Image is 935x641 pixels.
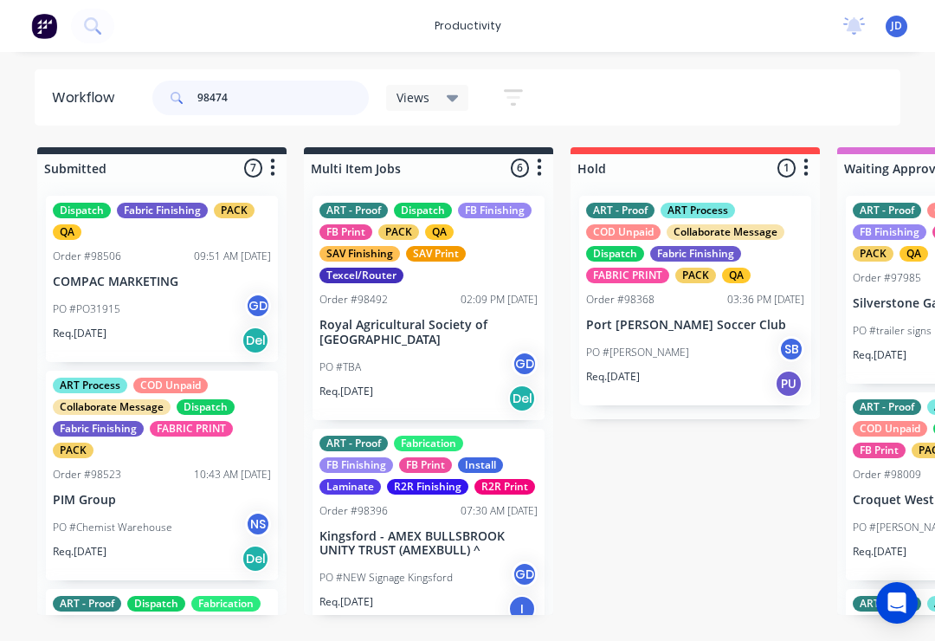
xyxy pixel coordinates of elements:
[394,203,452,218] div: Dispatch
[194,249,271,264] div: 09:51 AM [DATE]
[586,268,669,283] div: FABRIC PRINT
[53,544,106,560] p: Req. [DATE]
[133,378,208,393] div: COD Unpaid
[46,371,278,580] div: ART ProcessCOD UnpaidCollaborate MessageDispatchFabric FinishingFABRIC PRINTPACKOrder #9852310:43...
[397,88,429,107] span: Views
[53,596,121,612] div: ART - Proof
[53,421,144,437] div: Fabric Finishing
[127,596,185,612] div: Dispatch
[458,457,503,473] div: Install
[242,327,269,354] div: Del
[319,436,388,451] div: ART - Proof
[461,503,538,519] div: 07:30 AM [DATE]
[53,326,106,341] p: Req. [DATE]
[53,275,271,289] p: COMPAC MARKETING
[853,421,927,437] div: COD Unpaid
[378,224,419,240] div: PACK
[53,399,171,415] div: Collaborate Message
[586,369,640,385] p: Req. [DATE]
[399,457,452,473] div: FB Print
[727,292,804,308] div: 03:36 PM [DATE]
[512,351,538,377] div: GD
[197,81,369,115] input: Search for orders...
[853,203,921,218] div: ART - Proof
[46,196,278,362] div: DispatchFabric FinishingPACKQAOrder #9850609:51 AM [DATE]COMPAC MARKETINGPO #PO31915GDReq.[DATE]Del
[891,18,902,34] span: JD
[667,224,784,240] div: Collaborate Message
[474,479,535,495] div: R2R Print
[461,292,538,308] div: 02:09 PM [DATE]
[319,457,393,473] div: FB Finishing
[775,370,803,398] div: PU
[650,246,741,262] div: Fabric Finishing
[426,13,510,39] div: productivity
[53,249,121,264] div: Order #98506
[194,467,271,482] div: 10:43 AM [DATE]
[508,385,536,412] div: Del
[661,203,735,218] div: ART Process
[722,268,751,283] div: QA
[853,544,906,560] p: Req. [DATE]
[245,293,271,319] div: GD
[319,529,538,559] p: Kingsford - AMEX BULLSBROOK UNITY TRUST (AMEXBULL) ^
[853,270,921,286] div: Order #97985
[53,224,81,240] div: QA
[853,246,893,262] div: PACK
[778,336,804,362] div: SB
[52,87,123,108] div: Workflow
[245,511,271,537] div: NS
[853,443,906,458] div: FB Print
[853,399,921,415] div: ART - Proof
[319,268,403,283] div: Texcel/Router
[319,292,388,308] div: Order #98492
[512,561,538,587] div: GD
[319,479,381,495] div: Laminate
[586,292,654,308] div: Order #98368
[242,545,269,573] div: Del
[586,224,661,240] div: COD Unpaid
[319,224,372,240] div: FB Print
[853,224,926,240] div: FB Finishing
[586,203,654,218] div: ART - Proof
[53,443,93,458] div: PACK
[313,429,545,631] div: ART - ProofFabricationFB FinishingFB PrintInstallLaminateR2R FinishingR2R PrintOrder #9839607:30 ...
[313,196,545,420] div: ART - ProofDispatchFB FinishingFB PrintPACKQASAV FinishingSAV PrintTexcel/RouterOrder #9849202:09...
[53,493,271,508] p: PIM Group
[586,318,804,333] p: Port [PERSON_NAME] Soccer Club
[853,347,906,363] p: Req. [DATE]
[853,467,921,482] div: Order #98009
[53,203,111,218] div: Dispatch
[53,301,120,317] p: PO #PO31915
[150,421,233,437] div: FABRIC PRINT
[319,359,361,375] p: PO #TBA
[53,467,121,482] div: Order #98523
[900,246,928,262] div: QA
[214,203,255,218] div: PACK
[319,570,453,586] p: PO #NEW Signage Kingsford
[853,323,932,339] p: PO #trailer signs
[177,399,235,415] div: Dispatch
[53,378,127,393] div: ART Process
[406,246,466,262] div: SAV Print
[31,13,57,39] img: Factory
[579,196,811,405] div: ART - ProofART ProcessCOD UnpaidCollaborate MessageDispatchFabric FinishingFABRIC PRINTPACKQAOrde...
[425,224,454,240] div: QA
[319,246,400,262] div: SAV Finishing
[117,203,208,218] div: Fabric Finishing
[586,345,689,360] p: PO #[PERSON_NAME]
[319,203,388,218] div: ART - Proof
[853,596,921,612] div: ART - Proof
[319,384,373,399] p: Req. [DATE]
[191,596,261,612] div: Fabrication
[319,594,373,610] p: Req. [DATE]
[387,479,468,495] div: R2R Finishing
[53,520,172,535] p: PO #Chemist Warehouse
[876,582,918,624] div: Open Intercom Messenger
[675,268,716,283] div: PACK
[319,318,538,347] p: Royal Agricultural Society of [GEOGRAPHIC_DATA]
[319,503,388,519] div: Order #98396
[458,203,532,218] div: FB Finishing
[394,436,463,451] div: Fabrication
[586,246,644,262] div: Dispatch
[508,595,536,623] div: I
